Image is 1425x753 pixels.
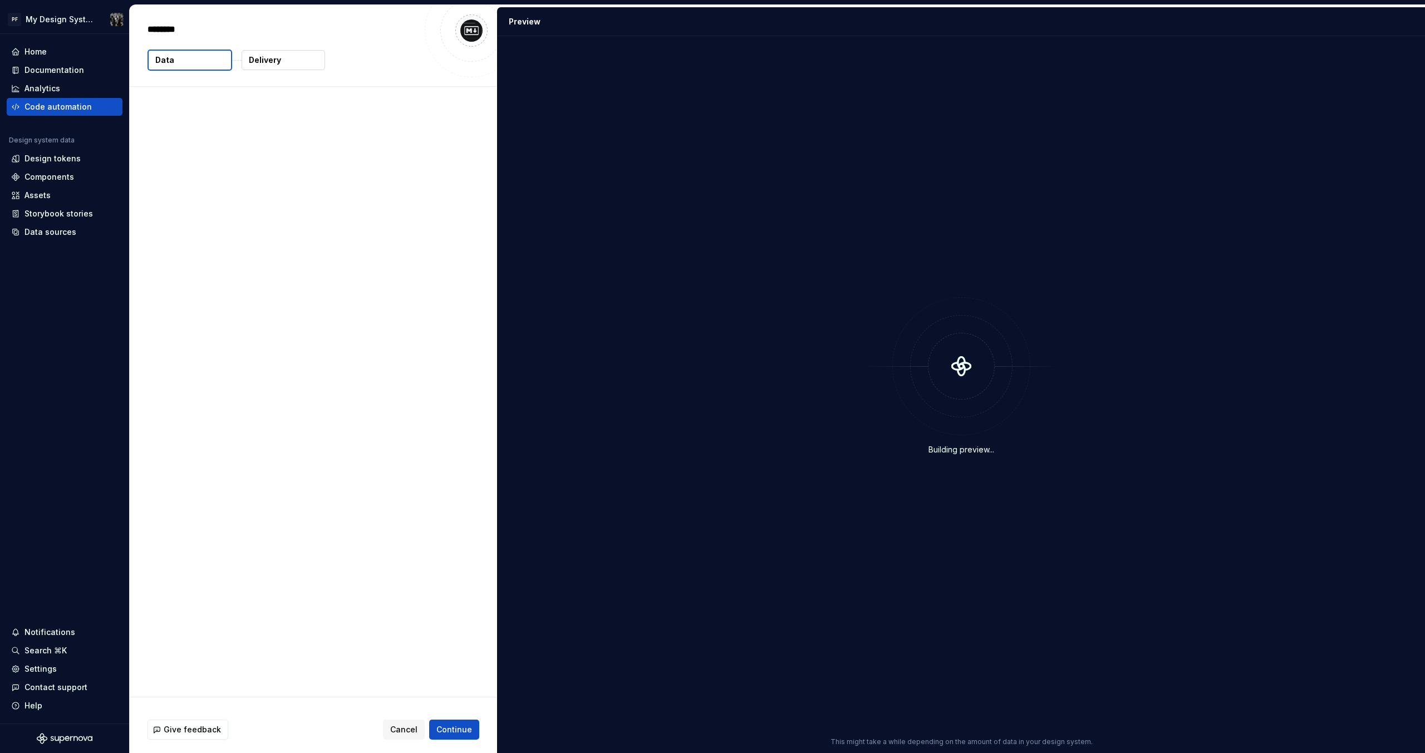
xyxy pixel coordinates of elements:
svg: Supernova Logo [37,733,92,744]
a: Documentation [7,61,122,79]
a: Code automation [7,98,122,116]
div: Notifications [24,627,75,638]
button: Search ⌘K [7,642,122,660]
span: Give feedback [164,724,221,735]
div: Analytics [24,83,60,94]
p: Data [155,55,174,66]
div: Design tokens [24,153,81,164]
span: Continue [436,724,472,735]
a: Storybook stories [7,205,122,223]
div: PF [8,13,21,26]
div: Design system data [9,136,75,145]
p: Delivery [249,55,281,66]
div: Home [24,46,47,57]
div: Settings [24,663,57,675]
div: Components [24,171,74,183]
button: Help [7,697,122,715]
a: Analytics [7,80,122,97]
button: Delivery [242,50,325,70]
a: Settings [7,660,122,678]
p: This might take a while depending on the amount of data in your design system. [831,737,1093,746]
div: My Design System [26,14,97,25]
div: Documentation [24,65,84,76]
button: Contact support [7,678,122,696]
span: Cancel [390,724,417,735]
div: Storybook stories [24,208,93,219]
a: Home [7,43,122,61]
a: Design tokens [7,150,122,168]
button: Notifications [7,623,122,641]
button: Cancel [383,720,425,740]
div: Search ⌘K [24,645,67,656]
button: Data [148,50,232,71]
button: Give feedback [148,720,228,740]
button: PFMy Design SystemJake Carter [2,7,127,31]
button: Continue [429,720,479,740]
div: Data sources [24,227,76,238]
a: Components [7,168,122,186]
div: Help [24,700,42,711]
div: Assets [24,190,51,201]
a: Data sources [7,223,122,241]
img: Jake Carter [110,13,124,26]
div: Building preview... [928,444,994,455]
div: Contact support [24,682,87,693]
div: Preview [509,16,540,27]
a: Assets [7,186,122,204]
div: Code automation [24,101,92,112]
